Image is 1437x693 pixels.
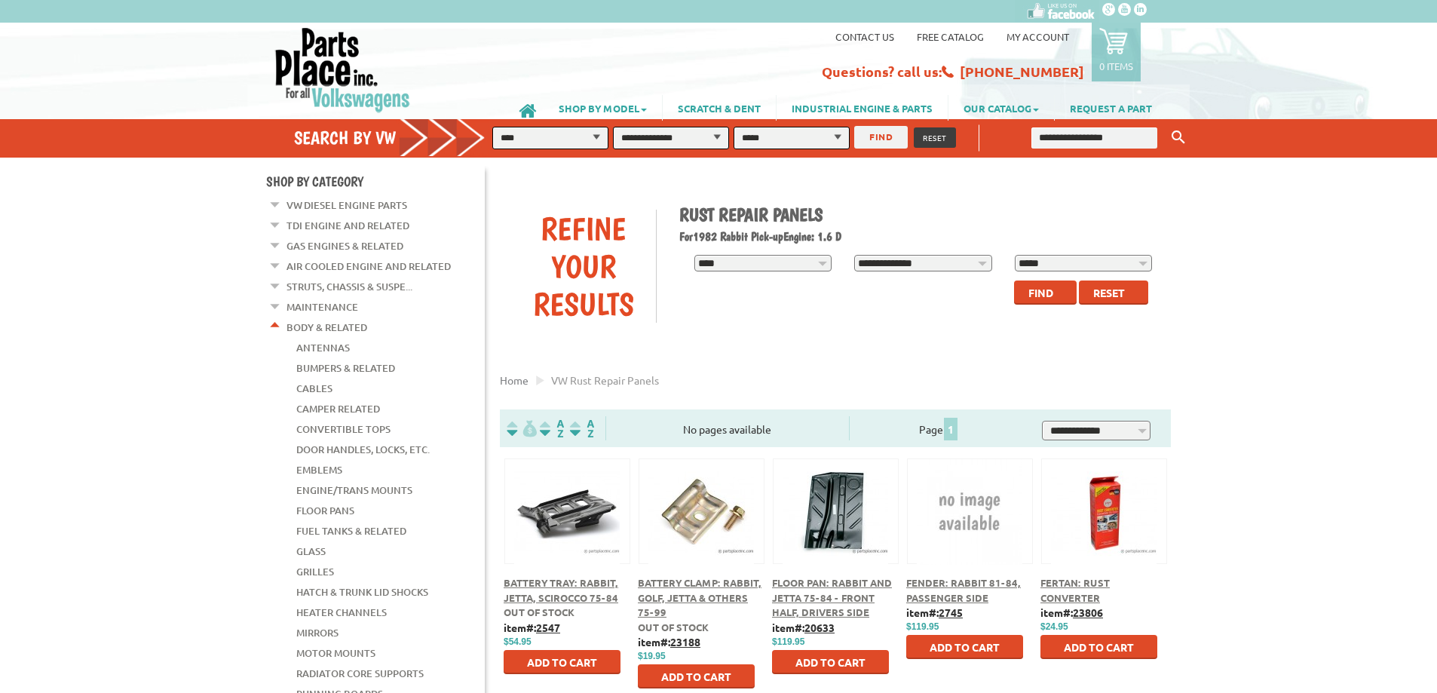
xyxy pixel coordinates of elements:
b: item#: [504,621,560,634]
button: Add to Cart [906,635,1023,659]
u: 23806 [1073,606,1103,619]
a: Glass [296,541,326,561]
img: filterpricelow.svg [507,420,537,437]
button: Keyword Search [1167,125,1190,150]
div: Refine Your Results [511,210,656,323]
span: $54.95 [504,636,532,647]
a: SCRATCH & DENT [663,95,776,121]
a: Engine/Trans Mounts [296,480,412,500]
a: Fertan: Rust Converter [1040,576,1110,604]
a: OUR CATALOG [948,95,1054,121]
span: Find [1028,286,1053,299]
h1: Rust Repair Panels [679,204,1160,225]
h4: Shop By Category [266,173,485,189]
a: Cables [296,379,332,398]
a: INDUSTRIAL ENGINE & PARTS [777,95,948,121]
a: Convertible Tops [296,419,391,439]
span: Add to Cart [527,655,597,669]
span: VW rust repair panels [551,373,659,387]
u: 2745 [939,606,963,619]
button: Find [1014,281,1077,305]
a: Mirrors [296,623,339,642]
a: Heater Channels [296,603,387,622]
span: Out of stock [638,621,709,633]
a: Free Catalog [917,30,984,43]
a: Radiator Core Supports [296,664,424,683]
a: Home [500,373,529,387]
span: $19.95 [638,651,666,661]
b: item#: [772,621,835,634]
span: $119.95 [906,621,939,632]
h2: 1982 Rabbit Pick-up [679,229,1160,244]
a: My Account [1007,30,1069,43]
a: TDI Engine and Related [286,216,409,235]
a: Bumpers & Related [296,358,395,378]
span: Add to Cart [930,640,1000,654]
span: Add to Cart [1064,640,1134,654]
a: Fuel Tanks & Related [296,521,406,541]
div: No pages available [606,422,849,437]
span: $119.95 [772,636,804,647]
a: Grilles [296,562,334,581]
button: Add to Cart [504,650,620,674]
img: Sort by Headline [537,420,567,437]
b: item#: [638,635,700,649]
button: Reset [1079,281,1148,305]
button: FIND [854,126,908,149]
a: SHOP BY MODEL [544,95,662,121]
button: RESET [914,127,956,148]
span: For [679,229,693,244]
img: Parts Place Inc! [274,26,412,113]
a: Door Handles, Locks, Etc. [296,440,430,459]
a: VW Diesel Engine Parts [286,195,407,215]
a: 0 items [1092,23,1141,81]
a: Battery Tray: Rabbit, Jetta, Scirocco 75-84 [504,576,618,604]
span: Engine: 1.6 D [783,229,841,244]
a: Fender: Rabbit 81-84, Passenger Side [906,576,1021,604]
a: Maintenance [286,297,358,317]
span: 1 [944,418,957,440]
u: 20633 [804,621,835,634]
div: Page [849,416,1028,440]
a: Struts, Chassis & Suspe... [286,277,412,296]
u: 2547 [536,621,560,634]
span: RESET [923,132,947,143]
b: item#: [1040,606,1103,619]
a: Motor Mounts [296,643,375,663]
span: Add to Cart [661,670,731,683]
a: Hatch & Trunk Lid Shocks [296,582,428,602]
button: Add to Cart [772,650,889,674]
a: Floor Pan: Rabbit and Jetta 75-84 - Front Half, Drivers Side [772,576,892,618]
span: Reset [1093,286,1125,299]
b: item#: [906,606,963,619]
a: Air Cooled Engine and Related [286,256,451,276]
p: 0 items [1099,60,1133,72]
h4: Search by VW [294,127,501,149]
a: Body & Related [286,317,367,337]
span: Out of stock [504,606,574,618]
a: Contact us [835,30,894,43]
button: Add to Cart [1040,635,1157,659]
a: Emblems [296,460,342,480]
a: Gas Engines & Related [286,236,403,256]
button: Add to Cart [638,664,755,688]
u: 23188 [670,635,700,649]
a: Floor Pans [296,501,354,520]
a: Antennas [296,338,350,357]
a: Camper Related [296,399,380,419]
a: REQUEST A PART [1055,95,1167,121]
a: Battery Clamp: Rabbit, Golf, Jetta & Others 75-99 [638,576,761,618]
span: $24.95 [1040,621,1068,632]
span: Add to Cart [795,655,866,669]
img: Sort by Sales Rank [567,420,597,437]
